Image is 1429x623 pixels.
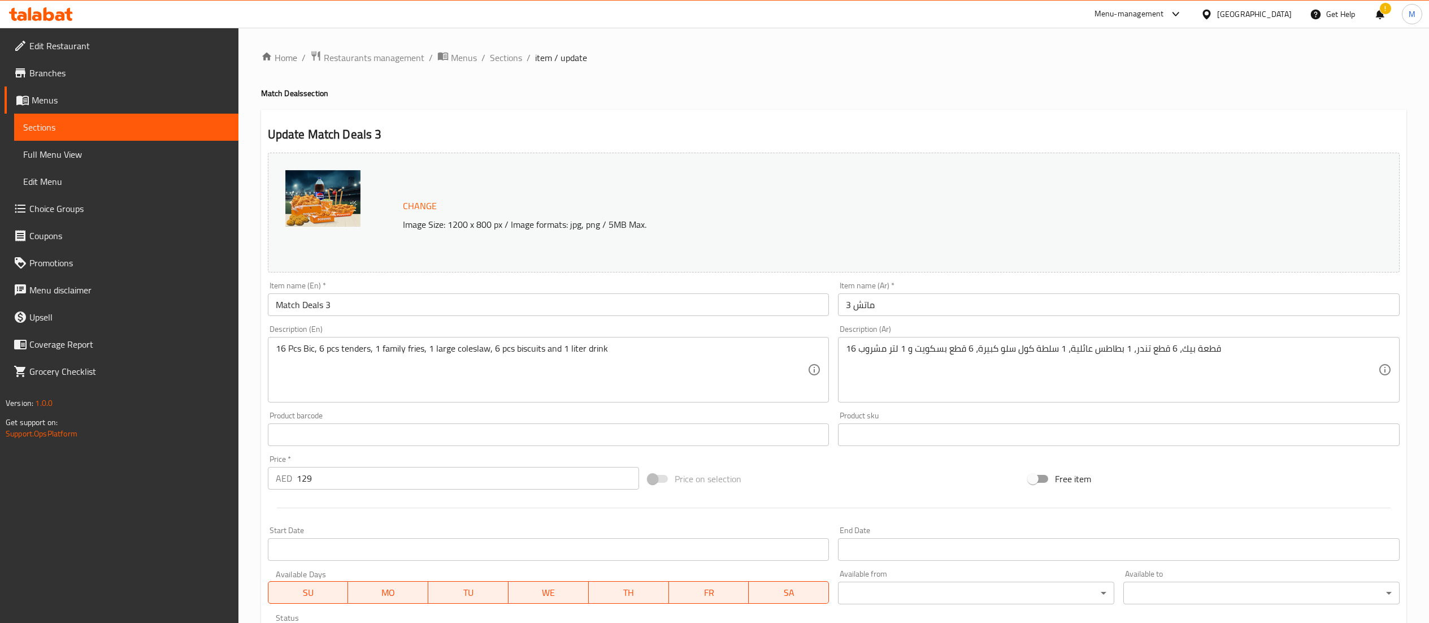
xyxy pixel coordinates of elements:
[398,194,441,218] button: Change
[261,50,1406,65] nav: breadcrumb
[451,51,477,64] span: Menus
[593,585,664,601] span: TH
[273,585,344,601] span: SU
[276,471,292,485] p: AED
[268,126,1400,143] h2: Update Match Deals 3
[268,581,349,604] button: SU
[29,365,229,378] span: Grocery Checklist
[29,66,229,80] span: Branches
[403,198,437,214] span: Change
[669,581,749,604] button: FR
[353,585,424,601] span: MO
[261,88,1406,99] h4: Match Deals section
[5,32,238,59] a: Edit Restaurant
[838,293,1400,316] input: Enter name Ar
[29,229,229,243] span: Coupons
[846,343,1378,397] textarea: 16 قطعة بيك، 6 قطع تندر، 1 بطاطس عائلية، 1 سلطة كول سلو كبيرة، 6 قطع بسكويت و 1 لتر مشروب
[490,51,522,64] a: Sections
[29,256,229,270] span: Promotions
[749,581,829,604] button: SA
[5,59,238,86] a: Branches
[23,148,229,161] span: Full Menu View
[29,338,229,351] span: Coverage Report
[261,51,297,64] a: Home
[838,423,1400,446] input: Please enter product sku
[428,581,509,604] button: TU
[437,50,477,65] a: Menus
[29,202,229,215] span: Choice Groups
[5,276,238,304] a: Menu disclaimer
[675,472,741,486] span: Price on selection
[1217,8,1292,20] div: [GEOGRAPHIC_DATA]
[310,50,424,65] a: Restaurants management
[513,585,584,601] span: WE
[5,249,238,276] a: Promotions
[5,358,238,385] a: Grocery Checklist
[32,93,229,107] span: Menus
[5,195,238,222] a: Choice Groups
[5,331,238,358] a: Coverage Report
[268,293,829,316] input: Enter name En
[509,581,589,604] button: WE
[285,170,360,227] img: mmw_638930981794071876
[535,51,587,64] span: item / update
[29,310,229,324] span: Upsell
[398,218,1221,231] p: Image Size: 1200 x 800 px / Image formats: jpg, png / 5MB Max.
[838,582,1114,604] div: ​
[5,222,238,249] a: Coupons
[6,426,77,441] a: Support.OpsPlatform
[1094,7,1164,21] div: Menu-management
[1123,582,1400,604] div: ​
[29,39,229,53] span: Edit Restaurant
[14,114,238,141] a: Sections
[324,51,424,64] span: Restaurants management
[276,343,808,397] textarea: 16 Pcs Bic, 6 pcs tenders, 1 family fries, 1 large coleslaw, 6 pcs biscuits and 1 liter drink
[5,304,238,331] a: Upsell
[589,581,669,604] button: TH
[1055,472,1091,486] span: Free item
[29,283,229,297] span: Menu disclaimer
[1409,8,1415,20] span: M
[429,51,433,64] li: /
[35,396,53,410] span: 1.0.0
[348,581,428,604] button: MO
[6,415,58,430] span: Get support on:
[6,396,33,410] span: Version:
[5,86,238,114] a: Menus
[268,423,829,446] input: Please enter product barcode
[23,175,229,188] span: Edit Menu
[753,585,824,601] span: SA
[527,51,531,64] li: /
[674,585,745,601] span: FR
[481,51,485,64] li: /
[23,120,229,134] span: Sections
[433,585,504,601] span: TU
[14,141,238,168] a: Full Menu View
[302,51,306,64] li: /
[297,467,639,490] input: Please enter price
[14,168,238,195] a: Edit Menu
